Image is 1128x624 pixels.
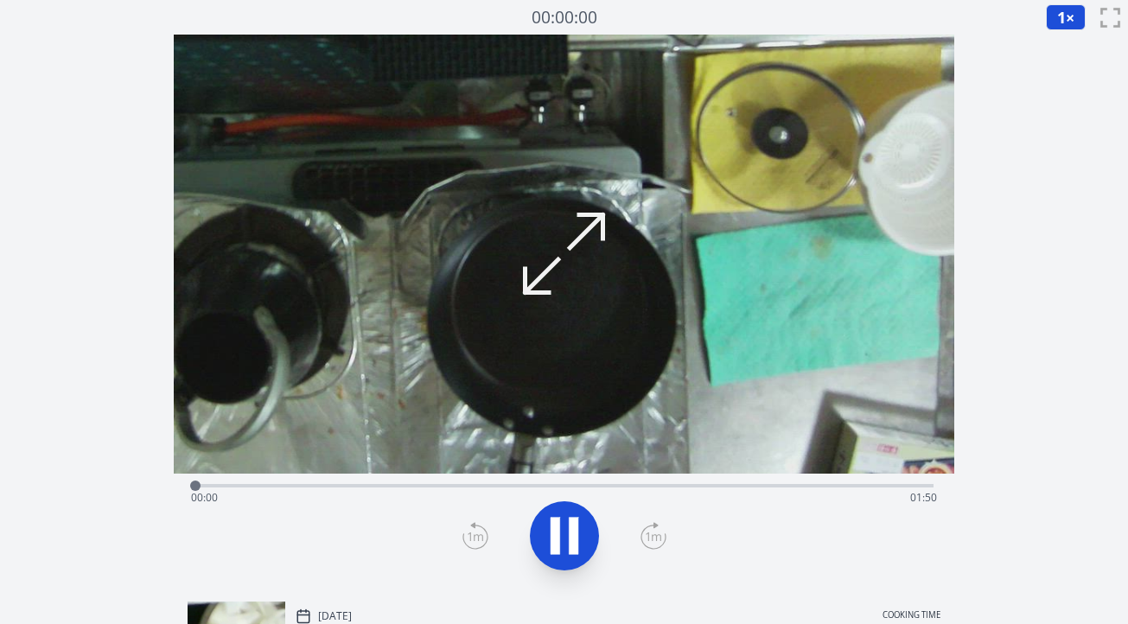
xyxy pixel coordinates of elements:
p: Cooking time [883,608,940,624]
p: [DATE] [318,609,352,623]
a: 00:00:00 [532,5,597,30]
button: 1× [1046,4,1086,30]
span: 01:50 [910,490,937,505]
span: 1 [1057,7,1066,28]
